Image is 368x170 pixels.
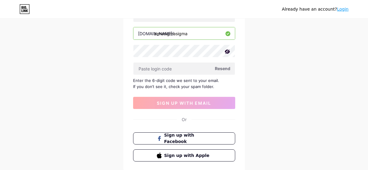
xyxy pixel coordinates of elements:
div: Enter the 6-digit code we sent to your email. If you don’t see it, check your spam folder. [133,77,235,90]
div: [DOMAIN_NAME]/ [138,30,174,37]
span: Resend [215,65,230,72]
button: Sign up with Facebook [133,132,235,144]
button: Sign up with Apple [133,149,235,161]
span: Sign up with Apple [164,152,211,159]
a: Login [337,7,349,12]
div: Or [182,116,187,123]
span: Sign up with Facebook [164,132,211,145]
div: Already have an account? [282,6,349,12]
span: sign up with email [157,100,211,106]
button: sign up with email [133,97,235,109]
input: Paste login code [133,63,235,75]
input: username [133,27,235,39]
